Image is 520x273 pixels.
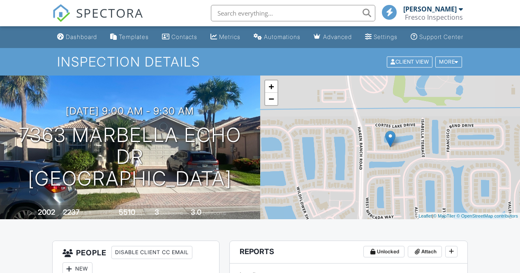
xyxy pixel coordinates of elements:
h1: 7363 Marbella Echo Dr [GEOGRAPHIC_DATA] [13,124,247,189]
span: bathrooms [203,210,226,216]
a: Client View [386,58,434,64]
a: Advanced [310,30,355,45]
div: 2002 [38,208,55,216]
div: More [435,56,462,67]
div: 2237 [63,208,80,216]
a: Dashboard [54,30,100,45]
div: Advanced [323,33,352,40]
a: Templates [107,30,152,45]
div: 3 [155,208,159,216]
a: Metrics [207,30,244,45]
div: Templates [119,33,149,40]
div: 3.0 [191,208,201,216]
a: Zoom out [265,93,277,105]
span: bedrooms [160,210,183,216]
span: sq. ft. [81,210,92,216]
div: | [416,213,520,220]
div: Settings [374,33,398,40]
a: Contacts [159,30,201,45]
h1: Inspection Details [57,55,462,69]
div: Contacts [171,33,197,40]
a: Leaflet [418,213,432,218]
div: Dashboard [66,33,97,40]
a: Automations (Basic) [250,30,304,45]
span: Lot Size [100,210,118,216]
a: Support Center [407,30,467,45]
a: SPECTORA [52,11,143,28]
a: © MapTiler [433,213,455,218]
span: Built [28,210,37,216]
div: [PERSON_NAME] [403,5,457,13]
input: Search everything... [211,5,375,21]
span: SPECTORA [76,4,143,21]
div: Metrics [219,33,240,40]
div: Fresco Inspections [405,13,463,21]
h3: [DATE] 9:00 am - 9:30 am [66,106,194,117]
a: Zoom in [265,80,277,93]
a: © OpenStreetMap contributors [457,213,518,218]
div: Automations [264,33,300,40]
a: Settings [362,30,401,45]
span: sq.ft. [136,210,147,216]
div: Support Center [419,33,463,40]
div: 5510 [119,208,135,216]
div: Disable Client CC Email [111,246,192,259]
img: The Best Home Inspection Software - Spectora [52,4,70,22]
div: Client View [387,56,432,67]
